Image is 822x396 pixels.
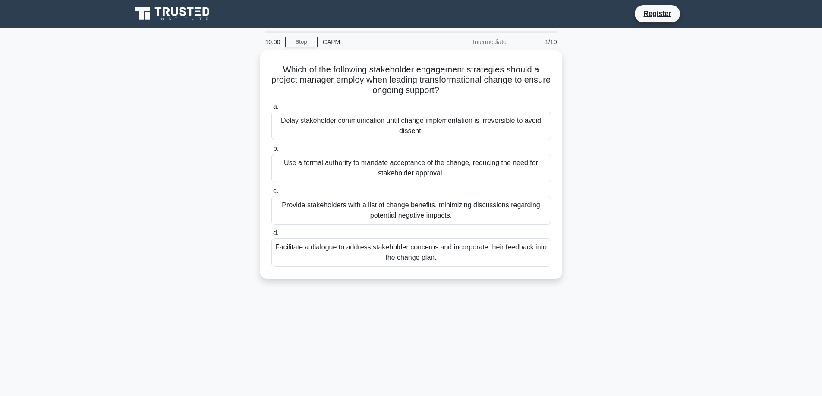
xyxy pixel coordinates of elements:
[436,33,512,50] div: Intermediate
[273,229,279,237] span: d.
[271,154,551,182] div: Use a formal authority to mandate acceptance of the change, reducing the need for stakeholder app...
[273,103,279,110] span: a.
[271,112,551,140] div: Delay stakeholder communication until change implementation is irreversible to avoid dissent.
[285,37,318,47] a: Stop
[512,33,562,50] div: 1/10
[318,33,436,50] div: CAPM
[271,196,551,225] div: Provide stakeholders with a list of change benefits, minimizing discussions regarding potential n...
[638,8,676,19] a: Register
[271,64,552,96] h5: Which of the following stakeholder engagement strategies should a project manager employ when lea...
[273,145,279,152] span: b.
[271,238,551,267] div: Facilitate a dialogue to address stakeholder concerns and incorporate their feedback into the cha...
[260,33,285,50] div: 10:00
[273,187,278,194] span: c.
